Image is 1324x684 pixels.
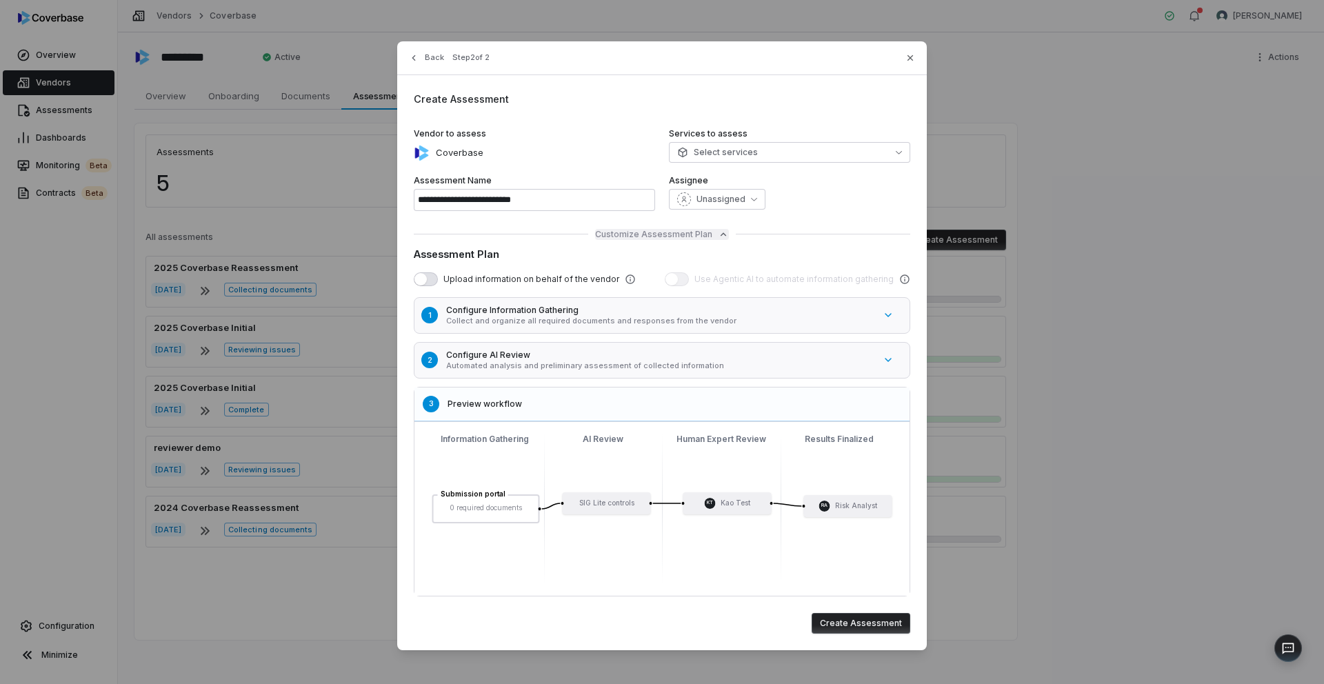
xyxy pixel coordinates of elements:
button: Customize Assessment Plan [595,229,729,240]
span: Upload information on behalf of the vendor [443,274,619,285]
label: Services to assess [669,128,910,139]
span: Step 2 of 2 [452,52,490,63]
div: 2 [421,352,438,368]
span: Select services [677,147,758,158]
span: Vendor to assess [414,128,486,139]
label: Assessment Name [414,175,655,186]
p: Collect and organize all required documents and responses from the vendor [446,316,874,326]
h5: Preview workflow [448,399,901,410]
h5: Configure AI Review [446,350,874,361]
div: Assessment Plan [414,247,910,261]
label: Assignee [669,175,910,186]
span: Unassigned [696,194,745,205]
button: 2Configure AI ReviewAutomated analysis and preliminary assessment of collected information [410,339,927,382]
button: 1Configure Information GatheringCollect and organize all required documents and responses from th... [410,294,927,337]
button: Create Assessment [812,613,910,634]
button: Back [404,46,448,70]
p: Automated analysis and preliminary assessment of collected information [446,361,874,371]
h5: Configure Information Gathering [446,305,874,316]
span: Customize Assessment Plan [595,229,712,240]
div: 1 [421,307,438,323]
p: Coverbase [430,146,483,160]
span: Use Agentic AI to automate information gathering [694,274,894,285]
div: 3 [423,396,439,412]
span: Create Assessment [414,93,509,105]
